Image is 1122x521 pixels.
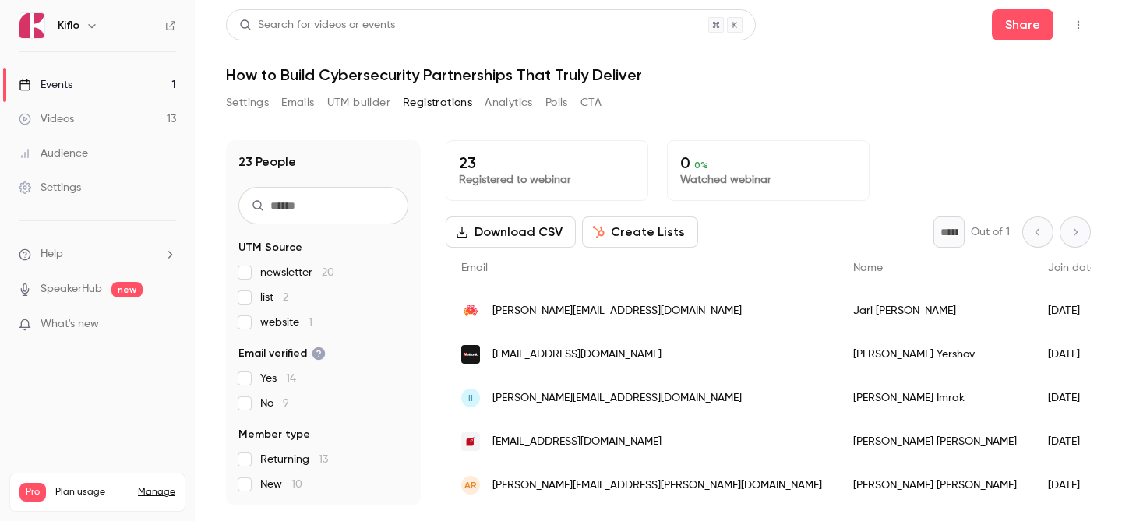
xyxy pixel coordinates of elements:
span: Plan usage [55,486,129,498]
span: UTM Source [238,240,302,255]
span: New [260,477,302,492]
div: [PERSON_NAME] [PERSON_NAME] [838,420,1032,463]
span: website [260,315,312,330]
button: Download CSV [446,216,576,248]
img: fluidattacks.com [461,432,480,451]
div: Audience [19,146,88,161]
button: Create Lists [582,216,698,248]
div: [PERSON_NAME] Imrak [838,376,1032,420]
button: Settings [226,90,269,115]
span: newsletter [260,265,334,280]
div: Search for videos or events [239,17,395,33]
span: [EMAIL_ADDRESS][DOMAIN_NAME] [492,347,662,363]
span: Pro [19,483,46,502]
span: 2 [283,292,288,303]
button: Polls [545,90,568,115]
span: list [260,290,288,305]
span: 0 % [694,160,708,171]
h1: How to Build Cybersecurity Partnerships That Truly Deliver [226,65,1091,84]
span: Name [853,262,883,273]
span: 9 [283,398,289,409]
div: Videos [19,111,74,127]
h1: 23 People [238,153,296,171]
h6: Kiflo [58,18,79,33]
p: Registered to webinar [459,172,635,188]
button: Share [992,9,1053,40]
span: [PERSON_NAME][EMAIL_ADDRESS][DOMAIN_NAME] [492,390,742,407]
p: Watched webinar [680,172,856,188]
span: new [111,282,143,297]
button: UTM builder [327,90,390,115]
span: What's new [41,316,99,333]
span: 20 [322,267,334,278]
span: Member type [238,427,310,442]
div: [DATE] [1032,289,1112,333]
iframe: Noticeable Trigger [157,318,176,332]
div: [DATE] [1032,420,1112,463]
span: AR [464,478,477,492]
button: Registrations [403,90,472,115]
span: Returning [260,452,328,467]
span: 1 [309,317,312,328]
a: SpeakerHub [41,281,102,297]
p: 0 [680,153,856,172]
span: Yes [260,371,296,386]
span: No [260,396,289,411]
span: [PERSON_NAME][EMAIL_ADDRESS][DOMAIN_NAME] [492,303,742,319]
div: Events [19,77,72,93]
img: netronic.net [461,345,480,364]
img: Kiflo [19,13,44,38]
div: Settings [19,180,81,195]
p: Out of 1 [971,224,1010,240]
div: [DATE] [1032,376,1112,420]
a: Manage [138,486,175,498]
span: [EMAIL_ADDRESS][DOMAIN_NAME] [492,434,662,450]
div: Jari [PERSON_NAME] [838,289,1032,333]
div: [PERSON_NAME] Yershov [838,333,1032,376]
span: Email [461,262,488,273]
div: [DATE] [1032,333,1112,376]
span: 14 [286,373,296,384]
li: help-dropdown-opener [19,246,176,262]
button: Emails [281,90,314,115]
button: Analytics [485,90,533,115]
span: 10 [291,479,302,490]
div: [PERSON_NAME] [PERSON_NAME] [838,463,1032,507]
span: [PERSON_NAME][EMAIL_ADDRESS][PERSON_NAME][DOMAIN_NAME] [492,477,822,494]
div: [DATE] [1032,463,1112,507]
span: Email verified [238,346,326,361]
span: II [468,391,473,405]
span: Join date [1048,262,1096,273]
p: 23 [459,153,635,172]
span: Help [41,246,63,262]
span: 13 [319,454,328,465]
button: CTA [580,90,602,115]
img: aiven.io [461,301,480,320]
